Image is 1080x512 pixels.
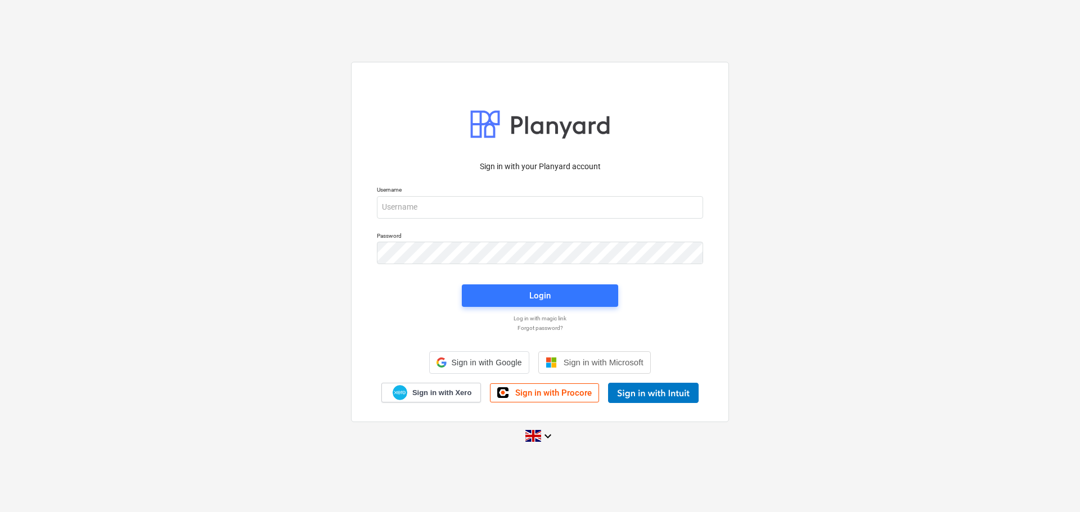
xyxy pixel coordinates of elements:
[564,357,643,367] span: Sign in with Microsoft
[377,186,703,196] p: Username
[451,358,521,367] span: Sign in with Google
[490,383,599,402] a: Sign in with Procore
[381,383,481,402] a: Sign in with Xero
[371,324,709,332] a: Forgot password?
[462,284,618,307] button: Login
[412,388,471,398] span: Sign in with Xero
[377,196,703,219] input: Username
[529,288,551,303] div: Login
[541,429,555,443] i: keyboard_arrow_down
[546,357,557,368] img: Microsoft logo
[429,351,529,374] div: Sign in with Google
[515,388,592,398] span: Sign in with Procore
[377,161,703,173] p: Sign in with your Planyard account
[377,232,703,242] p: Password
[393,385,407,400] img: Xero logo
[371,315,709,322] a: Log in with magic link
